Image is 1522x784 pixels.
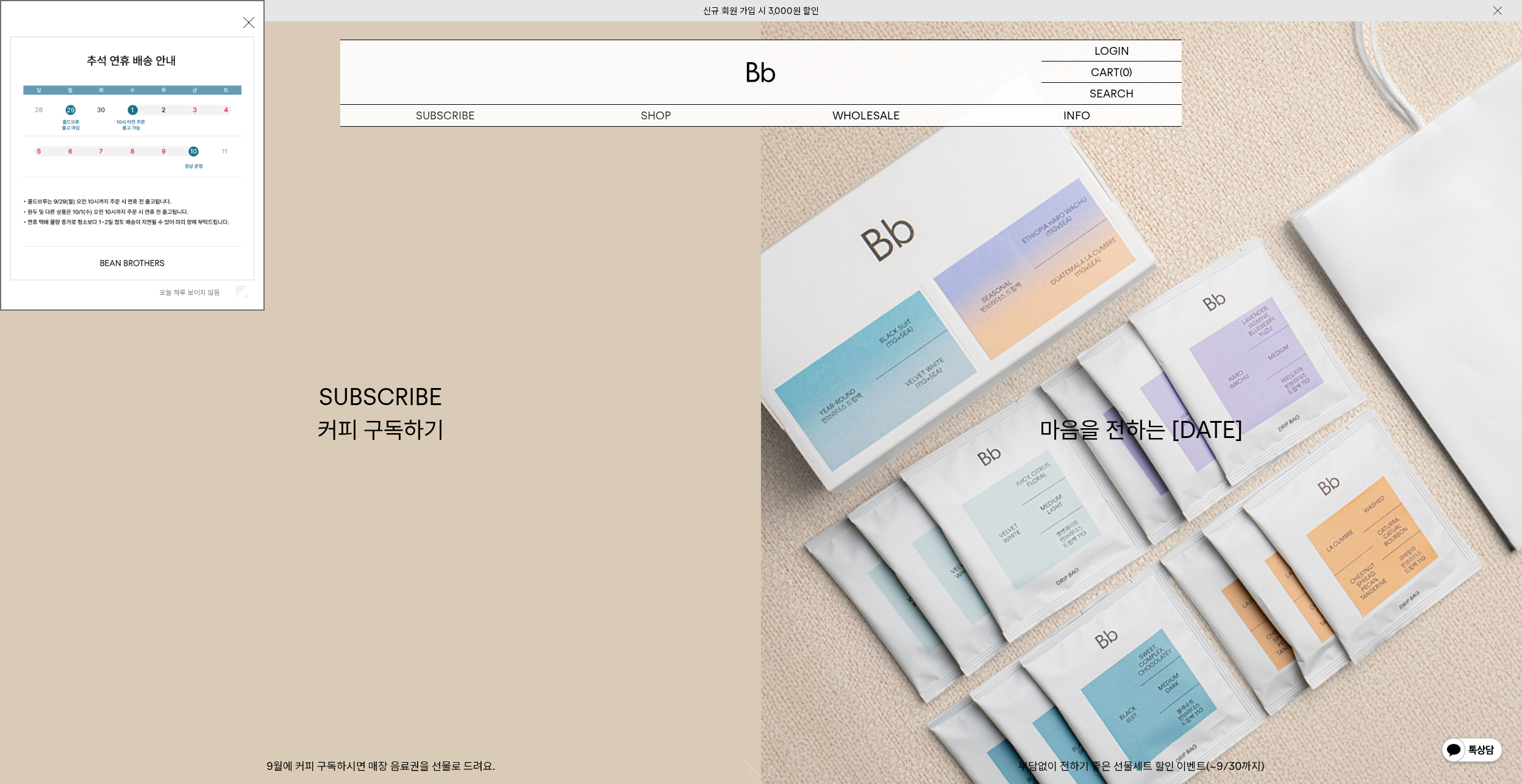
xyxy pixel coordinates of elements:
a: SUBSCRIBE [340,105,551,126]
div: 마음을 전하는 [DATE] [1040,381,1243,445]
p: LOGIN [1095,40,1129,61]
img: 5e4d662c6b1424087153c0055ceb1a13_140731.jpg [11,37,254,280]
img: 로고 [746,62,776,82]
a: 신규 회원 가입 시 3,000원 할인 [703,5,819,16]
a: CART (0) [1041,62,1182,83]
a: SHOP [551,105,761,126]
label: 오늘 하루 보이지 않음 [160,288,234,297]
p: WHOLESALE [761,105,971,126]
p: SEARCH [1090,83,1134,104]
p: CART [1091,62,1120,82]
a: LOGIN [1041,40,1182,62]
p: 부담없이 전하기 좋은 선물세트 할인 이벤트(~9/30까지) [761,759,1522,774]
p: INFO [971,105,1182,126]
div: SUBSCRIBE 커피 구독하기 [318,381,444,445]
img: 카카오톡 채널 1:1 채팅 버튼 [1440,736,1504,766]
p: (0) [1120,62,1132,82]
button: 닫기 [243,17,254,28]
